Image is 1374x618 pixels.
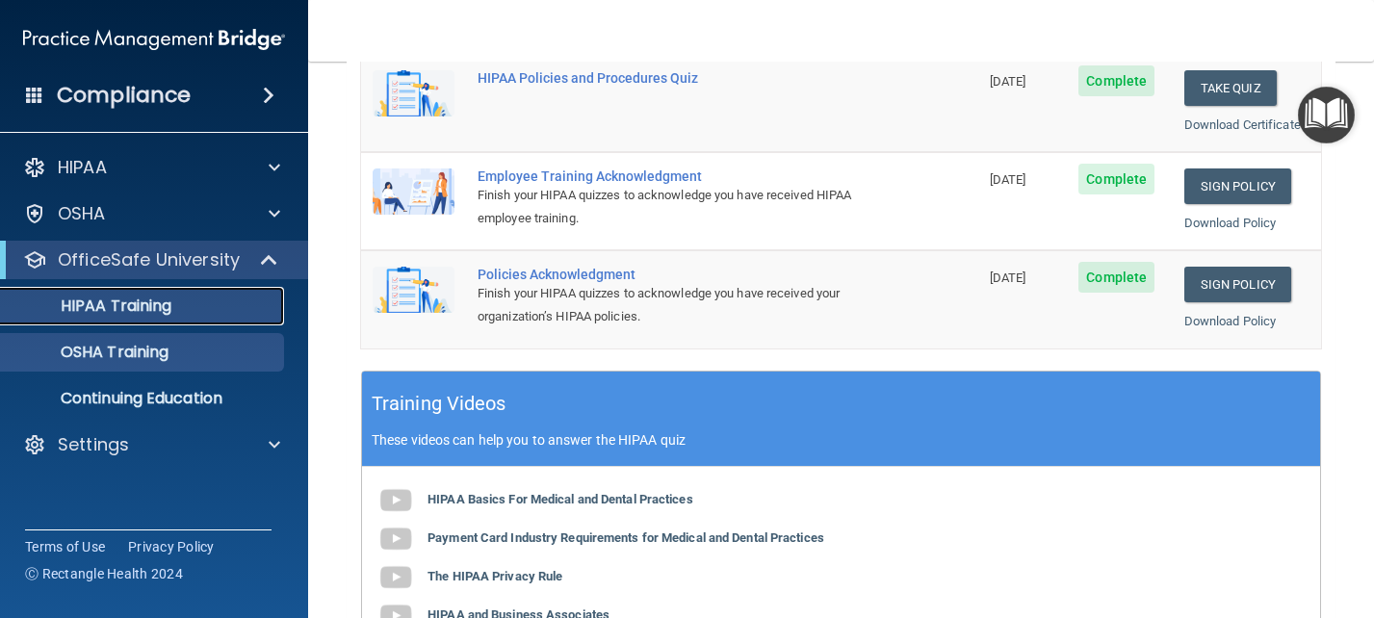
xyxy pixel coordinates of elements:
span: Complete [1078,164,1154,194]
button: Take Quiz [1184,70,1277,106]
img: gray_youtube_icon.38fcd6cc.png [376,481,415,520]
img: gray_youtube_icon.38fcd6cc.png [376,520,415,558]
a: HIPAA [23,156,280,179]
a: Download Policy [1184,314,1277,328]
p: Continuing Education [13,389,275,408]
span: [DATE] [990,270,1026,285]
b: The HIPAA Privacy Rule [428,569,562,583]
a: Privacy Policy [128,537,215,556]
p: HIPAA [58,156,107,179]
span: Complete [1078,65,1154,96]
div: HIPAA Policies and Procedures Quiz [478,70,882,86]
p: These videos can help you to answer the HIPAA quiz [372,432,1310,448]
span: Ⓒ Rectangle Health 2024 [25,564,183,583]
a: Terms of Use [25,537,105,556]
a: Sign Policy [1184,168,1291,204]
b: Payment Card Industry Requirements for Medical and Dental Practices [428,530,824,545]
p: OfficeSafe University [58,248,240,271]
h5: Training Videos [372,387,506,421]
div: Finish your HIPAA quizzes to acknowledge you have received your organization’s HIPAA policies. [478,282,882,328]
span: [DATE] [990,74,1026,89]
div: Finish your HIPAA quizzes to acknowledge you have received HIPAA employee training. [478,184,882,230]
span: Complete [1078,262,1154,293]
p: HIPAA Training [13,296,171,316]
a: Settings [23,433,280,456]
h4: Compliance [57,82,191,109]
div: Policies Acknowledgment [478,267,882,282]
p: OSHA [58,202,106,225]
a: OfficeSafe University [23,248,279,271]
button: Open Resource Center [1298,87,1355,143]
p: OSHA Training [13,343,169,362]
span: [DATE] [990,172,1026,187]
a: Download Policy [1184,216,1277,230]
a: OSHA [23,202,280,225]
a: Sign Policy [1184,267,1291,302]
div: Employee Training Acknowledgment [478,168,882,184]
img: PMB logo [23,20,285,59]
p: Settings [58,433,129,456]
a: Download Certificate [1184,117,1301,132]
b: HIPAA Basics For Medical and Dental Practices [428,492,693,506]
img: gray_youtube_icon.38fcd6cc.png [376,558,415,597]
